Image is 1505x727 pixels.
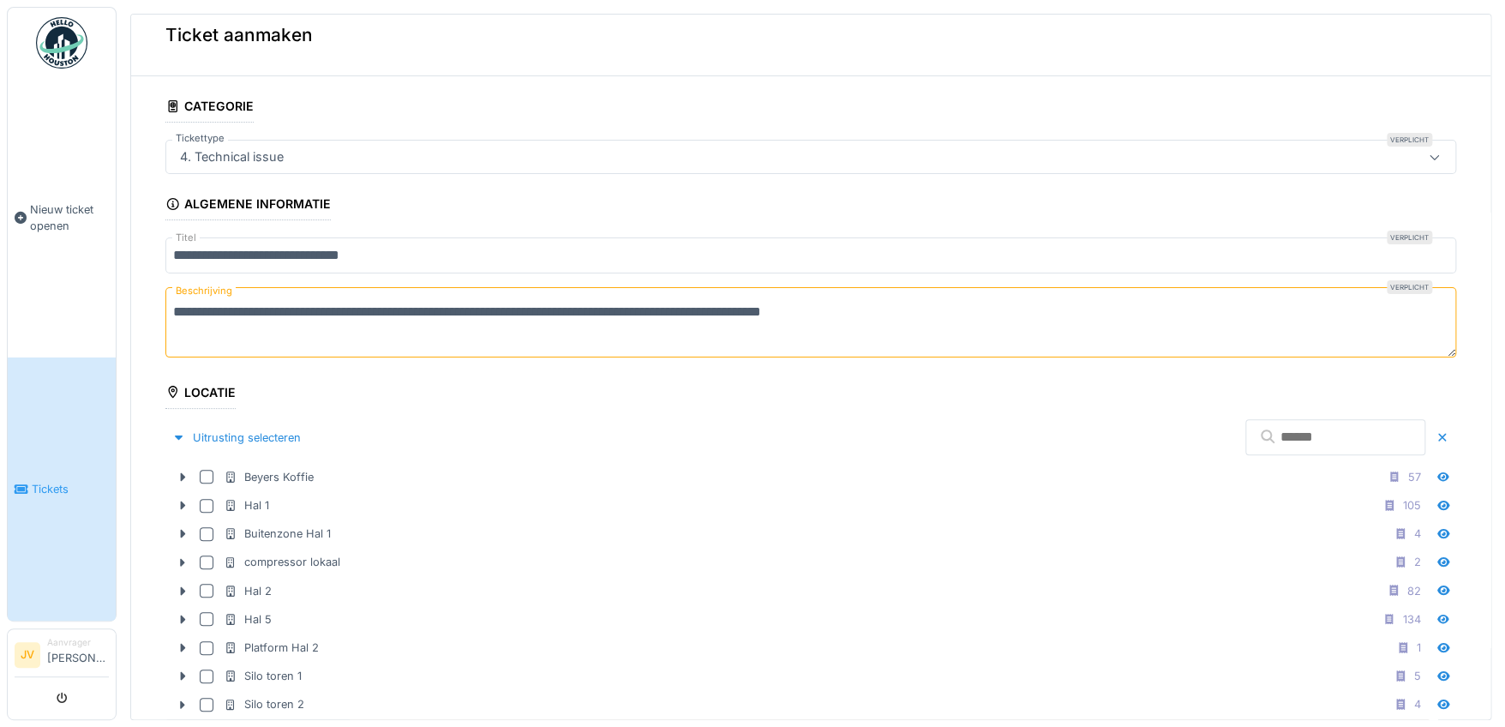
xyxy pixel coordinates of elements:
[172,231,200,245] label: Titel
[165,93,254,123] div: Categorie
[1414,668,1421,684] div: 5
[1408,469,1421,485] div: 57
[15,642,40,668] li: JV
[1417,640,1421,656] div: 1
[8,78,116,357] a: Nieuw ticket openen
[173,147,291,166] div: 4. Technical issue
[224,497,269,514] div: Hal 1
[165,380,236,409] div: Locatie
[36,17,87,69] img: Badge_color-CXgf-gQk.svg
[224,554,340,570] div: compressor lokaal
[1414,526,1421,542] div: 4
[1387,280,1432,294] div: Verplicht
[224,668,302,684] div: Silo toren 1
[165,191,331,220] div: Algemene informatie
[224,640,319,656] div: Platform Hal 2
[172,280,236,302] label: Beschrijving
[8,357,116,621] a: Tickets
[30,201,109,234] span: Nieuw ticket openen
[32,481,109,497] span: Tickets
[224,696,304,712] div: Silo toren 2
[47,636,109,673] li: [PERSON_NAME]
[1387,133,1432,147] div: Verplicht
[47,636,109,649] div: Aanvrager
[172,131,228,146] label: Tickettype
[1403,497,1421,514] div: 105
[224,469,314,485] div: Beyers Koffie
[1414,696,1421,712] div: 4
[165,426,308,449] div: Uitrusting selecteren
[1403,611,1421,628] div: 134
[224,526,331,542] div: Buitenzone Hal 1
[224,583,272,599] div: Hal 2
[15,636,109,677] a: JV Aanvrager[PERSON_NAME]
[1387,231,1432,244] div: Verplicht
[1407,583,1421,599] div: 82
[1414,554,1421,570] div: 2
[224,611,272,628] div: Hal 5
